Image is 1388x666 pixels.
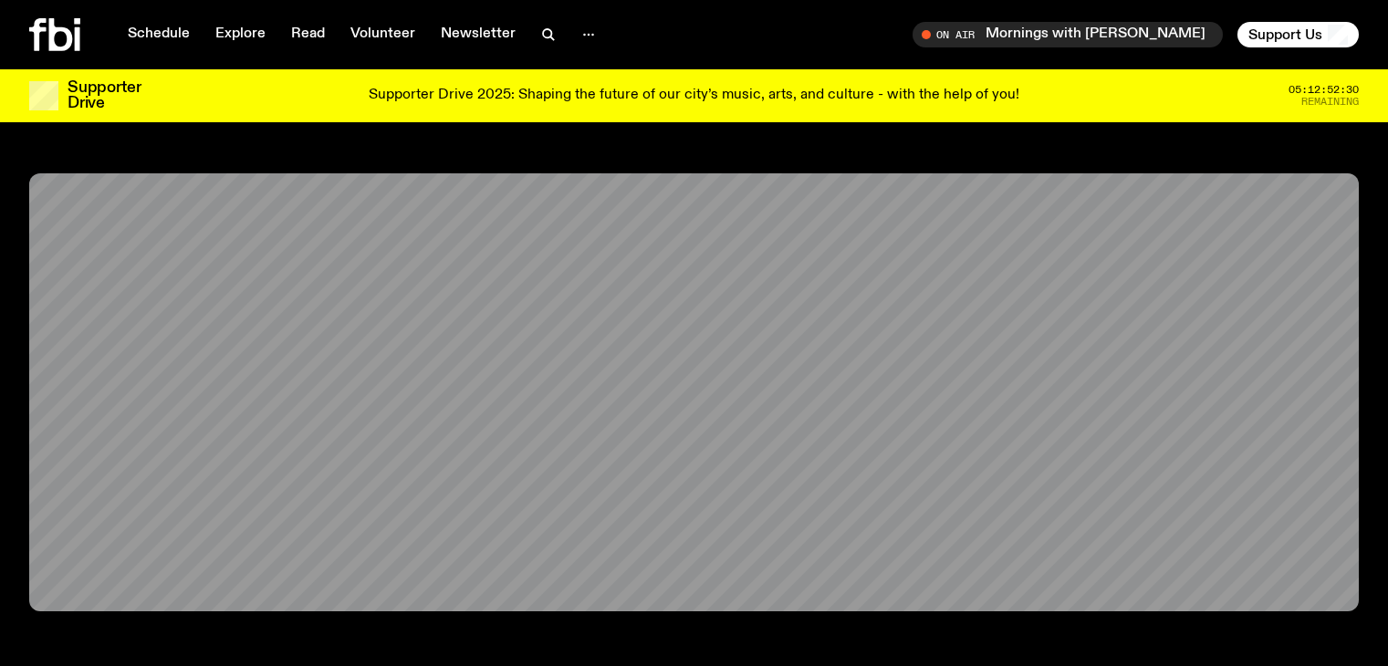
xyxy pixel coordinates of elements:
[1237,22,1359,47] button: Support Us
[430,22,527,47] a: Newsletter
[1301,97,1359,107] span: Remaining
[1289,85,1359,95] span: 05:12:52:30
[68,80,141,111] h3: Supporter Drive
[913,22,1223,47] button: On AirMornings with [PERSON_NAME] / going All Out
[369,88,1019,104] p: Supporter Drive 2025: Shaping the future of our city’s music, arts, and culture - with the help o...
[280,22,336,47] a: Read
[339,22,426,47] a: Volunteer
[204,22,277,47] a: Explore
[1248,26,1322,43] span: Support Us
[117,22,201,47] a: Schedule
